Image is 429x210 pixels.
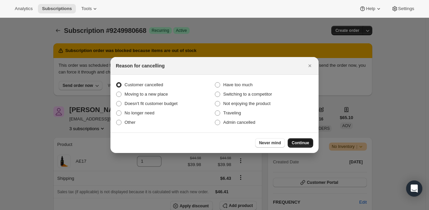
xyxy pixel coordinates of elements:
span: Tools [81,6,92,11]
button: Tools [77,4,102,13]
span: Analytics [15,6,33,11]
span: Help [366,6,375,11]
span: Moving to a new place [125,92,168,97]
button: Continue [288,138,313,148]
button: Close [305,61,315,70]
span: Not enjoying the product [223,101,271,106]
span: Other [125,120,136,125]
span: Switching to a competitor [223,92,272,97]
div: Open Intercom Messenger [406,180,422,197]
span: No longer need [125,110,154,115]
button: Settings [387,4,418,13]
span: Subscriptions [42,6,72,11]
span: Doesn't fit customer budget [125,101,178,106]
span: Traveling [223,110,241,115]
span: Customer cancelled [125,82,163,87]
button: Help [355,4,386,13]
button: Subscriptions [38,4,76,13]
span: Settings [398,6,414,11]
span: Never mind [259,140,281,146]
span: Admin cancelled [223,120,255,125]
span: Continue [292,140,309,146]
h2: Reason for cancelling [116,62,164,69]
button: Never mind [255,138,285,148]
button: Analytics [11,4,37,13]
span: Have too much [223,82,252,87]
